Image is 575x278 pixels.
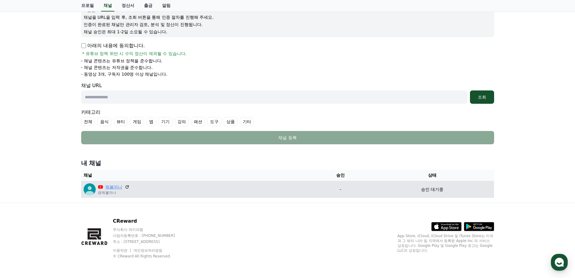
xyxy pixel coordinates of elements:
p: CReward [113,217,187,225]
img: 뭐볼까나 [84,183,96,195]
p: - 동영상 3개, 구독자 100명 이상 채널입니다. [81,71,168,77]
th: 상태 [370,170,494,181]
label: 게임 [130,117,144,126]
p: 주소 : [STREET_ADDRESS] [113,239,187,244]
span: 홈 [19,201,23,206]
span: * 유튜브 정책 위반 시 수익 정산이 제외될 수 있습니다. [82,51,187,57]
a: 개인정보처리방침 [133,248,162,253]
div: 채널 URL [81,82,494,104]
h4: 내 채널 [81,159,494,167]
p: 승인 대기중 [421,186,443,193]
a: 대화 [40,192,78,207]
label: 음식 [97,117,111,126]
p: 주식회사 와이피랩 [113,227,187,232]
label: 앱 [146,117,156,126]
p: 인증이 완료된 채널만 관리자 검토, 분석 및 정산이 진행됩니다. [84,21,492,28]
label: 패션 [191,117,205,126]
p: - 채널 콘텐츠는 유튜브 정책을 준수합니다. [81,58,163,64]
p: 아래의 내용에 동의합니다. [81,42,145,49]
label: 뷰티 [114,117,128,126]
label: 강의 [175,117,189,126]
div: 채널 등록 [93,135,482,141]
p: App Store, iCloud, iCloud Drive 및 iTunes Store는 미국과 그 밖의 나라 및 지역에서 등록된 Apple Inc.의 서비스 상표입니다. Goo... [398,234,494,253]
p: 채널을 URL을 입력 후, 조회 버튼을 통해 인증 절차를 진행해 주세요. [84,14,492,20]
p: 채널 승인은 최대 1-2일 소요될 수 있습니다. [84,29,492,35]
button: 채널 등록 [81,131,494,144]
p: © CReward All Rights Reserved. [113,254,187,259]
a: 홈 [2,192,40,207]
div: 카테고리 [81,109,494,126]
a: 이용약관 [113,248,132,253]
p: - [313,186,368,193]
label: 전체 [81,117,95,126]
span: 대화 [55,201,62,206]
a: 설정 [78,192,116,207]
th: 승인 [310,170,370,181]
p: 사업자등록번호 : [PHONE_NUMBER] [113,233,187,238]
label: 기기 [158,117,172,126]
button: 조회 [470,90,494,104]
label: 기타 [240,117,254,126]
div: 조회 [472,94,492,100]
th: 채널 [81,170,311,181]
label: 도구 [207,117,221,126]
label: 상품 [224,117,238,126]
p: @뭐볼까나 [98,190,129,195]
p: - 채널 콘텐츠는 저작권을 준수합니다. [81,64,153,70]
span: 설정 [93,201,101,206]
a: 뭐볼까나 [105,184,122,190]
